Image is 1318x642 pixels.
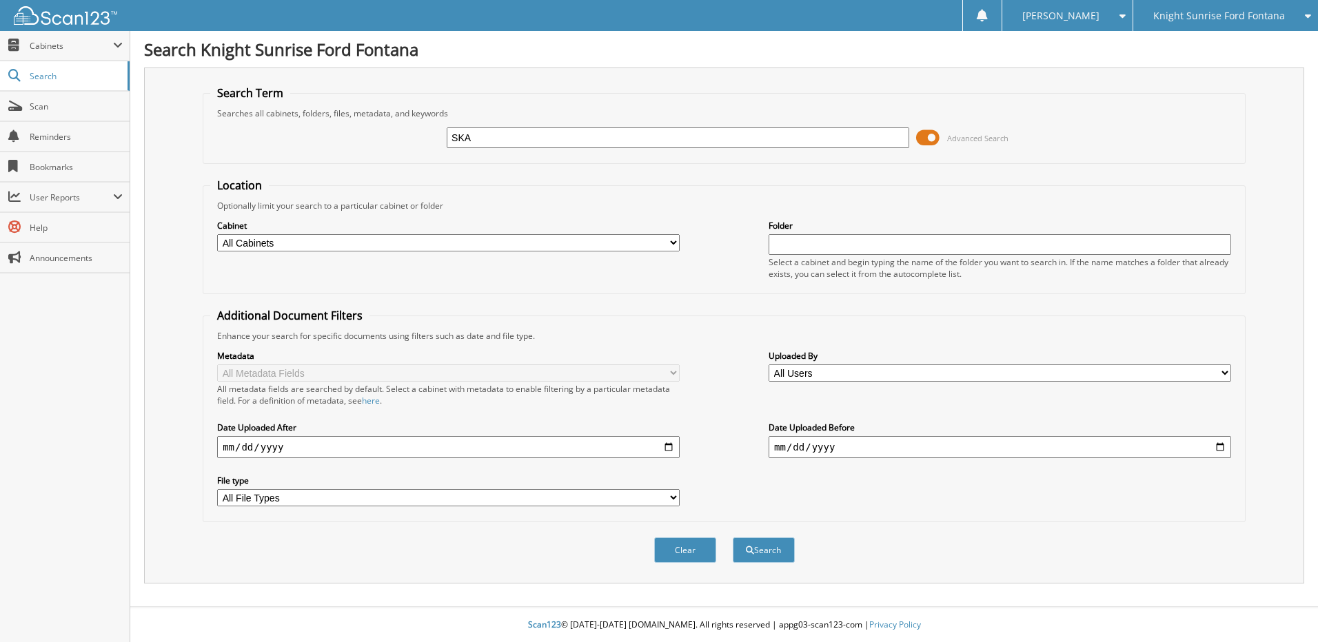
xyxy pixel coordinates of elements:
[210,178,269,193] legend: Location
[130,608,1318,642] div: © [DATE]-[DATE] [DOMAIN_NAME]. All rights reserved | appg03-scan123-com |
[217,475,680,486] label: File type
[654,537,716,563] button: Clear
[217,422,680,433] label: Date Uploaded After
[210,85,290,101] legend: Search Term
[30,252,123,264] span: Announcements
[30,40,113,52] span: Cabinets
[769,350,1231,362] label: Uploaded By
[30,191,113,203] span: User Reports
[947,133,1008,143] span: Advanced Search
[217,350,680,362] label: Metadata
[217,383,680,406] div: All metadata fields are searched by default. Select a cabinet with metadata to enable filtering b...
[30,101,123,112] span: Scan
[14,6,117,25] img: scan123-logo-white.svg
[210,107,1238,119] div: Searches all cabinets, folders, files, metadata, and keywords
[769,436,1231,458] input: end
[528,619,561,630] span: Scan123
[210,330,1238,342] div: Enhance your search for specific documents using filters such as date and file type.
[144,38,1304,61] h1: Search Knight Sunrise Ford Fontana
[30,70,121,82] span: Search
[210,200,1238,211] div: Optionally limit your search to a particular cabinet or folder
[769,256,1231,280] div: Select a cabinet and begin typing the name of the folder you want to search in. If the name match...
[869,619,921,630] a: Privacy Policy
[217,436,680,458] input: start
[30,131,123,143] span: Reminders
[1022,12,1099,20] span: [PERSON_NAME]
[769,220,1231,231] label: Folder
[217,220,680,231] label: Cabinet
[733,537,795,563] button: Search
[362,395,380,406] a: here
[30,222,123,234] span: Help
[210,308,369,323] legend: Additional Document Filters
[1249,576,1318,642] iframe: Chat Widget
[30,161,123,173] span: Bookmarks
[769,422,1231,433] label: Date Uploaded Before
[1153,12,1285,20] span: Knight Sunrise Ford Fontana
